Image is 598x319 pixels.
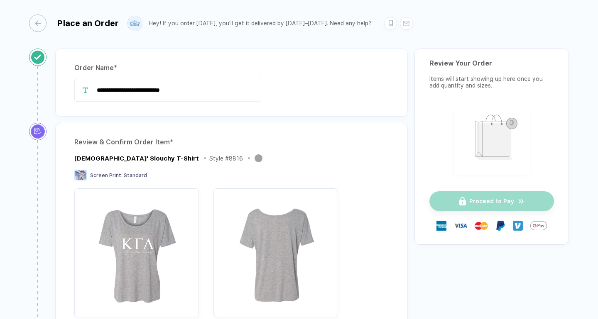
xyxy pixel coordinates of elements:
[127,16,142,31] img: user profile
[74,136,389,149] div: Review & Confirm Order Item
[458,109,526,169] img: shopping_bag.png
[495,221,505,231] img: Paypal
[429,75,554,89] div: Items will start showing up here once you add quantity and sizes.
[74,155,199,162] div: Ladies' Slouchy T-Shirt
[149,20,372,27] div: Hey! If you order [DATE], you'll get it delivered by [DATE]–[DATE]. Need any help?
[74,61,389,75] div: Order Name
[475,219,488,232] img: master-card
[513,221,523,231] img: Venmo
[530,217,547,234] img: GPay
[218,192,334,309] img: a95e37e4-8064-4fe1-be3d-4d4c456d2f31_nt_back_1754596061518.jpg
[436,221,446,231] img: express
[57,18,119,28] div: Place an Order
[454,219,467,232] img: visa
[74,170,87,180] img: Screen Print
[124,173,147,178] span: Standard
[90,173,123,178] span: Screen Print :
[209,155,243,162] div: Style # 8816
[429,59,554,67] div: Review Your Order
[78,192,195,309] img: a95e37e4-8064-4fe1-be3d-4d4c456d2f31_nt_front_1754596061515.jpg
